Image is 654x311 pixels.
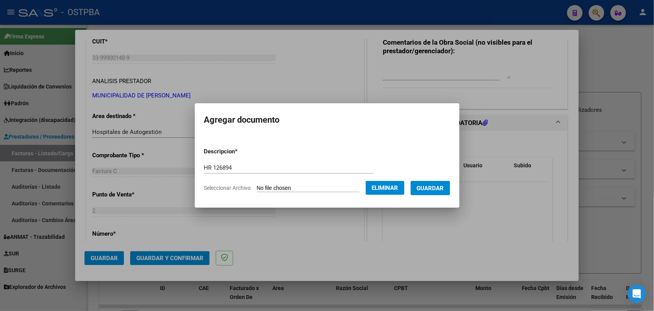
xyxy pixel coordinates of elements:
button: Eliminar [366,181,404,195]
span: Eliminar [372,184,398,191]
div: Open Intercom Messenger [628,285,646,303]
button: Guardar [411,181,450,195]
p: Descripcion [204,147,278,156]
h2: Agregar documento [204,113,450,127]
span: Guardar [417,185,444,192]
span: Seleccionar Archivo [204,185,251,191]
